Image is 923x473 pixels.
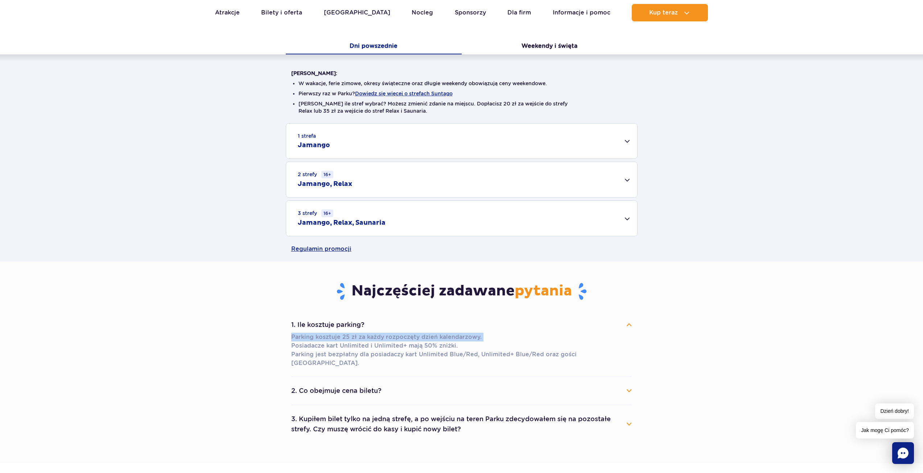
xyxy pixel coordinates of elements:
[632,4,708,21] button: Kup teraz
[856,422,914,439] span: Jak mogę Ci pomóc?
[298,171,333,178] small: 2 strefy
[291,333,632,368] p: Parking kosztuje 25 zł za każdy rozpoczęty dzień kalendarzowy. Posiadacze kart Unlimited i Unlimi...
[291,383,632,399] button: 2. Co obejmuje cena biletu?
[298,100,625,115] li: [PERSON_NAME] ile stref wybrać? Możesz zmienić zdanie na miejscu. Dopłacisz 20 zł za wejście do s...
[298,90,625,97] li: Pierwszy raz w Parku?
[455,4,486,21] a: Sponsorzy
[649,9,678,16] span: Kup teraz
[298,141,330,150] h2: Jamango
[215,4,240,21] a: Atrakcje
[507,4,531,21] a: Dla firm
[462,39,638,54] button: Weekendy i święta
[291,282,632,301] h3: Najczęściej zadawane
[412,4,433,21] a: Nocleg
[875,403,914,419] span: Dzień dobry!
[553,4,610,21] a: Informacje i pomoc
[298,209,333,217] small: 3 strefy
[515,282,572,300] span: pytania
[892,442,914,464] div: Chat
[291,236,632,262] a: Regulamin promocji
[286,39,462,54] button: Dni powszednie
[324,4,390,21] a: [GEOGRAPHIC_DATA]
[298,219,386,227] h2: Jamango, Relax, Saunaria
[298,180,352,188] h2: Jamango, Relax
[291,411,632,437] button: 3. Kupiłem bilet tylko na jedną strefę, a po wejściu na teren Parku zdecydowałem się na pozostałe...
[291,70,337,76] strong: [PERSON_NAME]:
[261,4,302,21] a: Bilety i oferta
[298,80,625,87] li: W wakacje, ferie zimowe, okresy świąteczne oraz długie weekendy obowiązują ceny weekendowe.
[291,317,632,333] button: 1. Ile kosztuje parking?
[321,209,333,217] small: 16+
[298,132,316,140] small: 1 strefa
[321,171,333,178] small: 16+
[355,91,453,96] button: Dowiedz się więcej o strefach Suntago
